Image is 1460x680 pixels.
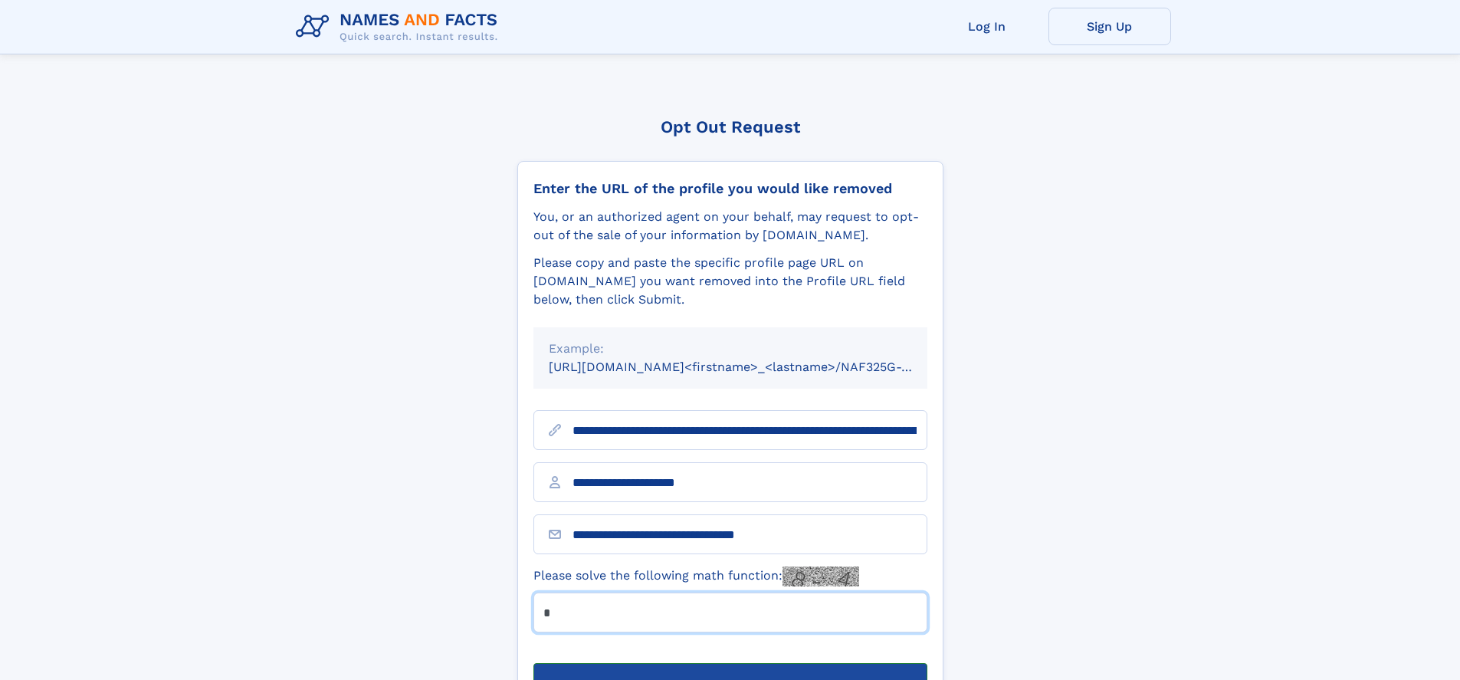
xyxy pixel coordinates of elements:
div: Enter the URL of the profile you would like removed [533,180,927,197]
div: Please copy and paste the specific profile page URL on [DOMAIN_NAME] you want removed into the Pr... [533,254,927,309]
div: Opt Out Request [517,117,943,136]
label: Please solve the following math function: [533,567,859,586]
div: Example: [549,340,912,358]
a: Log In [926,8,1048,45]
div: You, or an authorized agent on your behalf, may request to opt-out of the sale of your informatio... [533,208,927,245]
a: Sign Up [1048,8,1171,45]
img: Logo Names and Facts [290,6,510,48]
small: [URL][DOMAIN_NAME]<firstname>_<lastname>/NAF325G-xxxxxxxx [549,360,956,374]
